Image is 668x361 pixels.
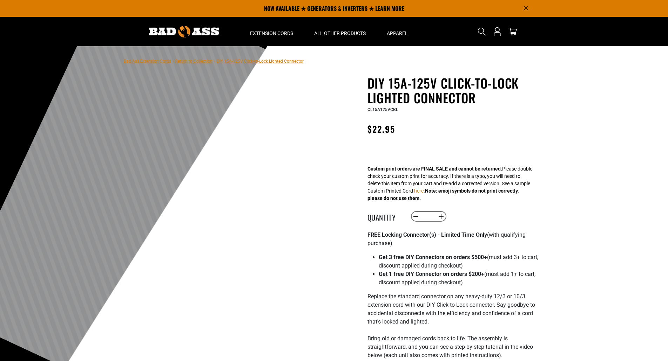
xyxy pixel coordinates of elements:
h1: DIY 15A-125V Click-to-Lock Lighted Connector [367,76,539,105]
span: CL15A125VCBL [367,107,398,112]
span: (with qualifying purchase) [367,231,526,247]
summary: Apparel [376,17,418,46]
strong: Get 3 free DIY Connectors on orders $500+ [379,254,487,261]
summary: Search [476,26,487,37]
img: Bad Ass Extension Cords [149,26,219,37]
strong: Note: emoji symbols do not print correctly, please do not use them. [367,188,519,201]
strong: Custom print orders are FINAL SALE and cannot be returned. [367,166,502,172]
span: $22.95 [367,123,395,135]
span: Extension Cords [250,30,293,36]
span: › [173,59,174,64]
span: (must add 1+ to cart, discount applied during checkout) [379,271,535,286]
a: Return to Collection [175,59,212,64]
span: (must add 3+ to cart, discount applied during checkout) [379,254,538,269]
strong: FREE Locking Connector(s) - Limited Time Only [367,231,487,238]
nav: breadcrumbs [124,57,304,65]
summary: All Other Products [304,17,376,46]
div: Please double check your custom print for accuracy. If there is a typo, you will need to delete t... [367,165,532,202]
span: DIY 15A-125V Click-to-Lock Lighted Connector [217,59,304,64]
strong: Get 1 free DIY Connector on orders $200+ [379,271,484,277]
span: All Other Products [314,30,366,36]
span: › [214,59,215,64]
summary: Extension Cords [239,17,304,46]
span: Apparel [387,30,408,36]
button: here [414,187,424,195]
a: Bad Ass Extension Cords [124,59,171,64]
label: Quantity [367,212,403,221]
